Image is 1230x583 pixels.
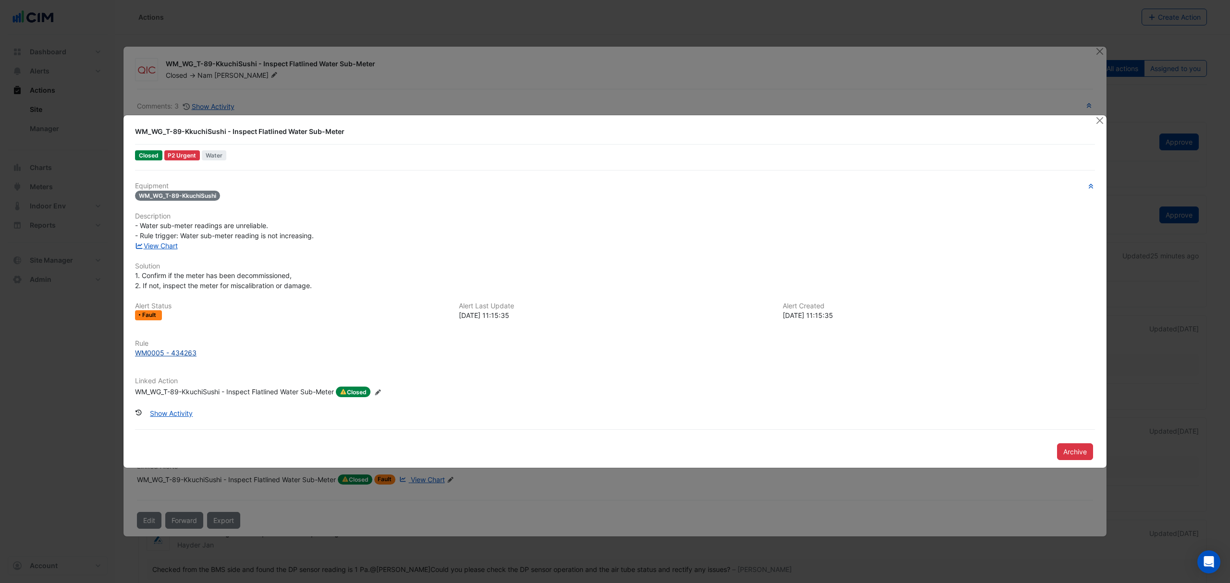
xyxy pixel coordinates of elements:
span: Water [202,150,226,160]
button: Show Activity [144,405,199,422]
button: Archive [1057,443,1093,460]
span: - Water sub-meter readings are unreliable. - Rule trigger: Water sub-meter reading is not increas... [135,221,314,240]
button: Close [1095,115,1105,125]
h6: Solution [135,262,1095,270]
h6: Alert Last Update [459,302,771,310]
a: WM0005 - 434263 [135,348,1095,358]
div: [DATE] 11:15:35 [783,310,1095,320]
span: WM_WG_T-89-KkuchiSushi [135,191,220,201]
h6: Rule [135,340,1095,348]
div: Open Intercom Messenger [1197,550,1220,573]
div: [DATE] 11:15:35 [459,310,771,320]
h6: Alert Created [783,302,1095,310]
fa-icon: Edit Linked Action [374,389,381,396]
span: Fault [142,312,158,318]
h6: Equipment [135,182,1095,190]
div: WM_WG_T-89-KkuchiSushi - Inspect Flatlined Water Sub-Meter [135,387,334,397]
h6: Alert Status [135,302,447,310]
a: View Chart [135,242,178,250]
span: 1. Confirm if the meter has been decommissioned, 2. If not, inspect the meter for miscalibration ... [135,271,312,290]
div: WM0005 - 434263 [135,348,197,358]
div: P2 Urgent [164,150,200,160]
div: WM_WG_T-89-KkuchiSushi - Inspect Flatlined Water Sub-Meter [135,127,1083,136]
h6: Description [135,212,1095,220]
h6: Linked Action [135,377,1095,385]
span: Closed [336,387,370,397]
span: Closed [135,150,162,160]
